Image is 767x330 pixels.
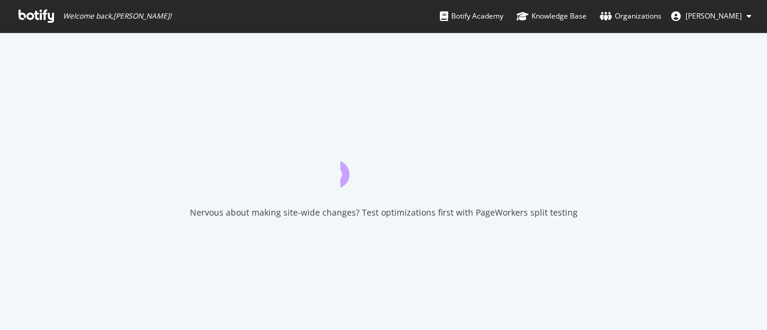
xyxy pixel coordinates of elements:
div: Organizations [600,10,662,22]
div: animation [340,144,427,187]
button: [PERSON_NAME] [662,7,761,26]
div: Nervous about making site-wide changes? Test optimizations first with PageWorkers split testing [190,207,578,219]
span: Welcome back, [PERSON_NAME] ! [63,11,171,21]
div: Knowledge Base [517,10,587,22]
div: Botify Academy [440,10,503,22]
span: Andrea Lodroni [686,11,742,21]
